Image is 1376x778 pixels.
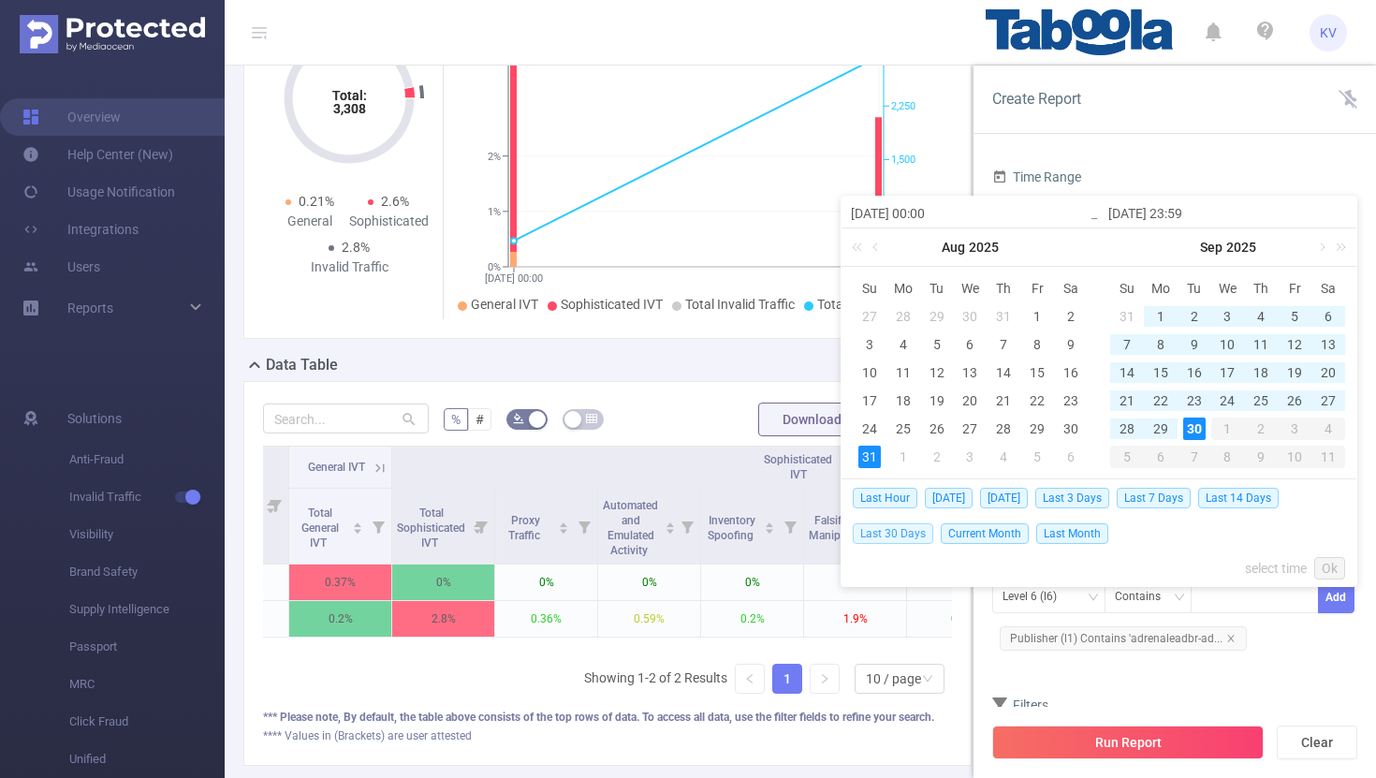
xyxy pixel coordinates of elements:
a: Usage Notification [22,173,175,211]
div: 26 [1283,389,1306,412]
a: Users [22,248,100,286]
div: 6 [1144,446,1178,468]
span: Last 14 Days [1198,488,1279,508]
div: 27 [959,418,981,440]
button: Download PDF [758,403,893,436]
td: October 10, 2025 [1278,443,1311,471]
span: Last 30 Days [853,523,933,544]
span: Fr [1278,280,1311,297]
td: October 6, 2025 [1144,443,1178,471]
div: 8 [1026,333,1048,356]
div: 11 [892,361,915,384]
i: icon: caret-down [559,526,569,532]
div: Contains [1115,581,1174,612]
i: icon: caret-up [665,520,675,525]
td: September 2, 2025 [920,443,954,471]
i: icon: left [744,673,755,684]
td: September 16, 2025 [1178,359,1211,387]
div: 14 [992,361,1015,384]
span: Inventory Spoofing [708,514,756,542]
span: Current Month [941,523,1029,544]
div: Level 6 (l6) [1003,581,1070,612]
div: 6 [959,333,981,356]
a: Ok [1314,557,1345,580]
button: Add [1318,580,1354,613]
button: Run Report [992,726,1264,759]
div: 3 [858,333,881,356]
td: September 28, 2025 [1110,415,1144,443]
td: September 27, 2025 [1311,387,1345,415]
td: September 2, 2025 [1178,302,1211,330]
tspan: 2,250 [891,100,915,112]
span: MRC [69,666,225,703]
h2: Data Table [266,354,338,376]
i: icon: caret-up [353,520,363,525]
td: September 9, 2025 [1178,330,1211,359]
td: September 24, 2025 [1211,387,1245,415]
td: September 17, 2025 [1211,359,1245,387]
td: September 4, 2025 [1244,302,1278,330]
a: Sep [1198,228,1224,266]
div: 11 [1250,333,1272,356]
a: select time [1245,550,1307,586]
td: August 11, 2025 [886,359,920,387]
td: September 15, 2025 [1144,359,1178,387]
a: Next year (Control + right) [1325,228,1350,266]
td: September 19, 2025 [1278,359,1311,387]
div: 19 [1283,361,1306,384]
i: icon: right [819,673,830,684]
span: [DATE] [925,488,973,508]
td: October 11, 2025 [1311,443,1345,471]
div: 3 [1278,418,1311,440]
div: 9 [1244,446,1278,468]
span: Sophisticated IVT [764,453,832,481]
a: Integrations [22,211,139,248]
th: Sat [1054,274,1088,302]
div: 17 [1216,361,1238,384]
div: 5 [1283,305,1306,328]
td: July 29, 2025 [920,302,954,330]
span: Fr [1020,280,1054,297]
td: September 13, 2025 [1311,330,1345,359]
div: 10 / page [866,665,921,693]
td: September 5, 2025 [1020,443,1054,471]
td: August 1, 2025 [1020,302,1054,330]
div: 16 [1060,361,1082,384]
div: Sort [558,520,569,531]
span: Unified [69,741,225,778]
div: 1 [892,446,915,468]
i: icon: down [1174,592,1185,605]
span: # [476,412,484,427]
td: September 22, 2025 [1144,387,1178,415]
td: August 14, 2025 [987,359,1020,387]
span: Reports [67,301,113,316]
td: September 8, 2025 [1144,330,1178,359]
td: August 23, 2025 [1054,387,1088,415]
div: 4 [1250,305,1272,328]
div: 20 [1317,361,1339,384]
span: Brand Safety [69,553,225,591]
div: 9 [1060,333,1082,356]
i: icon: caret-up [765,520,775,525]
th: Wed [1211,274,1245,302]
th: Tue [1178,274,1211,302]
div: 3 [1216,305,1238,328]
input: Search... [263,404,429,433]
td: August 3, 2025 [853,330,886,359]
div: 1 [1026,305,1048,328]
span: Visibility [69,516,225,553]
div: 29 [1026,418,1048,440]
td: August 10, 2025 [853,359,886,387]
div: 26 [926,418,948,440]
td: August 19, 2025 [920,387,954,415]
td: October 5, 2025 [1110,443,1144,471]
a: Help Center (New) [22,136,173,173]
div: 12 [1283,333,1306,356]
div: 3 [959,446,981,468]
span: Su [1110,280,1144,297]
div: 31 [858,446,881,468]
div: Sophisticated [349,212,428,231]
input: Start date [851,202,1090,225]
span: Sophisticated IVT [561,297,663,312]
td: September 7, 2025 [1110,330,1144,359]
